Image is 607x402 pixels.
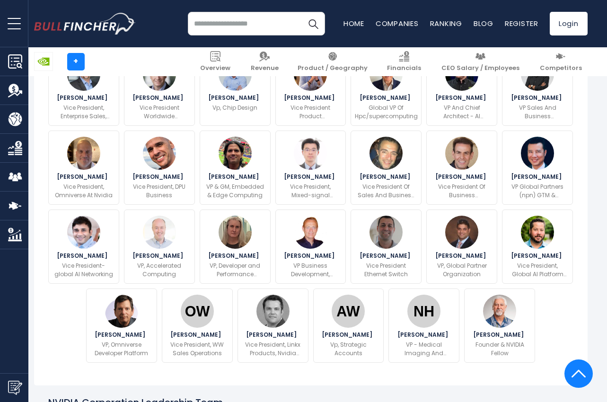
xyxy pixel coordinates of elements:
p: Vice President Of Business Development: Global Partnerships & Alliances [432,183,491,200]
span: [PERSON_NAME] [132,95,186,101]
a: Richard Kerris [PERSON_NAME] VP, Omniverse Developer Platform [86,288,157,363]
p: Vice President Worldwide Consumer And Business Development [130,104,189,121]
a: Alvin Da Costa [PERSON_NAME] VP, Global Partner Organization [426,210,497,284]
p: VP Business Development, Global Partners [282,262,340,279]
span: [PERSON_NAME] [208,174,262,180]
span: [PERSON_NAME] [511,95,564,101]
a: Asaf Wachtel [PERSON_NAME] Vp, Strategic Accounts [313,288,384,363]
img: Richard Kerris [105,295,138,328]
p: Vice President-global AI Networking [54,262,113,279]
p: VP, Omniverse Developer Platform [92,341,151,358]
span: Overview [200,64,230,72]
p: Vice President Of Sales And Business Development - Cloud Strategic Partnerships [357,183,415,200]
img: John Spitzer [219,216,252,249]
span: [PERSON_NAME] [284,174,337,180]
a: Ranking [430,18,462,28]
a: Ian Buck [PERSON_NAME] VP, Accelerated Computing [124,210,195,284]
a: Edward Lee [PERSON_NAME] Vice President, Mixed-signal Design [275,131,346,205]
p: Vice President, WW Sales Operations [168,341,227,358]
a: Go to homepage [34,13,136,35]
span: [PERSON_NAME] [170,332,224,338]
a: Companies [376,18,419,28]
img: Nick Haemel [407,295,440,328]
a: Mohammed Wasfi [PERSON_NAME] Vice President Of Sales And Business Development - Cloud Strategic P... [351,131,422,205]
a: Tamir Azarzar [PERSON_NAME] Vp, Chip Design [200,52,271,126]
a: Deepu Talla [PERSON_NAME] VP & GM, Embedded & Edge Computing [200,131,271,205]
span: [PERSON_NAME] [284,253,337,259]
a: Login [550,12,588,35]
p: Vice President Product Management [282,104,340,121]
a: Financials [381,47,427,76]
a: Overview [194,47,236,76]
a: Kaushik Shirhatti [PERSON_NAME] Vice President-global AI Networking [48,210,119,284]
span: [PERSON_NAME] [57,253,110,259]
img: Chris A. Malachowsky [483,295,516,328]
img: bullfincher logo [34,13,136,35]
span: [PERSON_NAME] [284,95,337,101]
span: [PERSON_NAME] [95,332,148,338]
img: Alvin Da Costa [445,216,478,249]
span: [PERSON_NAME] [360,95,413,101]
a: Register [505,18,538,28]
p: Founder & NVIDIA Fellow [470,341,529,358]
span: [PERSON_NAME] [246,332,299,338]
span: CEO Salary / Employees [441,64,519,72]
img: Kaushik Shirhatti [67,216,100,249]
a: Blog [474,18,493,28]
a: Frank Delise [PERSON_NAME] Vice President, Omniverse At Nvidia [48,131,119,205]
img: Amit Katz [369,216,403,249]
button: Search [301,12,325,35]
img: Mohammed Wasfi [369,137,403,170]
img: Frank Delise [67,137,100,170]
span: [PERSON_NAME] [208,253,262,259]
p: Vice President, Global AI Platform Solutions [508,262,567,279]
span: [PERSON_NAME] [360,174,413,180]
p: VP, Global Partner Organization [432,262,491,279]
p: Vice President, Omniverse At Nvidia [54,183,113,200]
a: Mike Houston [PERSON_NAME] VP And Chief Architect - AI Systems [426,52,497,126]
span: [PERSON_NAME] [435,253,489,259]
a: John Lonergan [PERSON_NAME] VP Business Development, Global Partners [275,210,346,284]
img: NVDA logo [35,52,53,70]
p: VP And Chief Architect - AI Systems [432,104,491,121]
span: Product / Geography [298,64,368,72]
span: [PERSON_NAME] [57,95,110,101]
img: John Lonergan [294,216,327,249]
a: Tim Bender [PERSON_NAME] Vice President Worldwide Consumer And Business Development [124,52,195,126]
span: [PERSON_NAME] [435,95,489,101]
a: Gady Rosenfeld [PERSON_NAME] Vice President, DPU Business [124,131,195,205]
span: [PERSON_NAME] [57,174,110,180]
p: Vice President, Linkx Products, Nvidia Networking [244,341,302,358]
img: Gady Rosenfeld [143,137,176,170]
a: Product / Geography [292,47,373,76]
a: CEO Salary / Employees [436,47,525,76]
span: Financials [387,64,421,72]
p: VP Global Partners (npn) GTM & Operations [508,183,567,200]
p: VP Sales And Business Development [508,104,567,121]
img: Craig Thompson [256,295,290,328]
span: [PERSON_NAME] [397,332,451,338]
span: [PERSON_NAME] [473,332,527,338]
img: John Leggio [445,137,478,170]
img: Oliver Weber [181,295,214,328]
a: Competitors [534,47,588,76]
p: VP & GM, Embedded & Edge Computing [206,183,264,200]
span: [PERSON_NAME] [435,174,489,180]
span: Competitors [540,64,582,72]
p: VP, Developer and Performance Technology [206,262,264,279]
span: [PERSON_NAME] [132,174,186,180]
span: [PERSON_NAME] [511,253,564,259]
a: Scott Fitzpatrick [PERSON_NAME] Vice President Product Management [275,52,346,126]
p: VP, Accelerated Computing [130,262,189,279]
a: Nick Haemel [PERSON_NAME] VP - Medical Imaging And System Software [388,288,459,363]
p: Vice President, Enterprise Sales, [GEOGRAPHIC_DATA] [53,104,114,121]
a: Darrin Neil Chen [PERSON_NAME] VP Global Partners (npn) GTM & Operations [502,131,573,205]
a: Rob Kowalski [PERSON_NAME] Vice President, Enterprise Sales, [GEOGRAPHIC_DATA] [48,52,119,126]
img: Darrin Neil Chen [521,137,554,170]
span: [PERSON_NAME] [322,332,375,338]
span: [PERSON_NAME] [132,253,186,259]
img: Ian Buck [143,216,176,249]
img: Deepu Talla [219,137,252,170]
p: Vp, Strategic Accounts [319,341,378,358]
a: John Josephakis [PERSON_NAME] Global VP Of Hpc/supercomputing [351,52,422,126]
